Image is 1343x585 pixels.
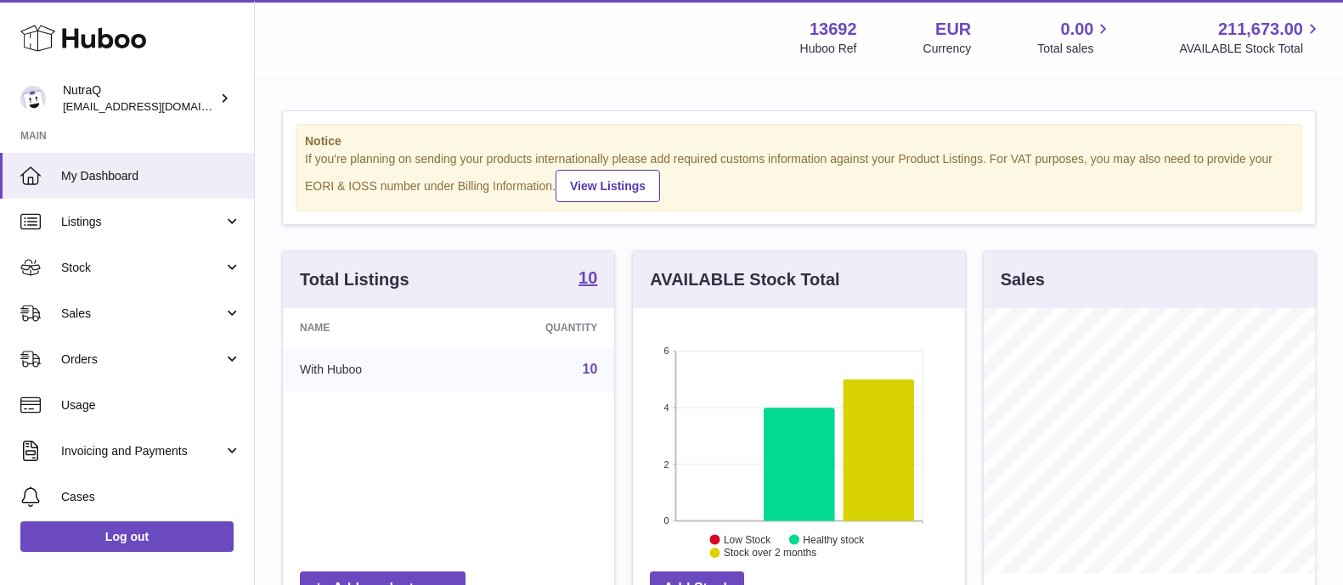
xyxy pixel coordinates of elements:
[583,362,598,376] a: 10
[810,18,857,41] strong: 13692
[61,489,241,505] span: Cases
[923,41,972,57] div: Currency
[1061,18,1094,41] span: 0.00
[305,133,1293,149] strong: Notice
[724,533,771,545] text: Low Stock
[283,347,458,391] td: With Huboo
[63,99,250,113] span: [EMAIL_ADDRESS][DOMAIN_NAME]
[1001,268,1045,291] h3: Sales
[578,269,597,286] strong: 10
[724,547,816,559] text: Stock over 2 months
[61,214,223,230] span: Listings
[61,306,223,322] span: Sales
[1037,18,1113,57] a: 0.00 Total sales
[20,521,234,552] a: Log out
[664,515,669,526] text: 0
[458,308,614,347] th: Quantity
[1179,41,1323,57] span: AVAILABLE Stock Total
[61,443,223,459] span: Invoicing and Payments
[650,268,839,291] h3: AVAILABLE Stock Total
[664,346,669,356] text: 6
[283,308,458,347] th: Name
[664,402,669,413] text: 4
[63,82,216,115] div: NutraQ
[61,352,223,368] span: Orders
[1179,18,1323,57] a: 211,673.00 AVAILABLE Stock Total
[804,533,866,545] text: Healthy stock
[61,168,241,184] span: My Dashboard
[305,151,1293,202] div: If you're planning on sending your products internationally please add required customs informati...
[578,269,597,290] a: 10
[61,397,241,413] span: Usage
[61,260,223,276] span: Stock
[300,268,409,291] h3: Total Listings
[935,18,971,41] strong: EUR
[556,170,660,202] a: View Listings
[1037,41,1113,57] span: Total sales
[20,86,46,111] img: internalAdmin-13692@internal.huboo.com
[664,458,669,469] text: 2
[800,41,857,57] div: Huboo Ref
[1218,18,1303,41] span: 211,673.00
